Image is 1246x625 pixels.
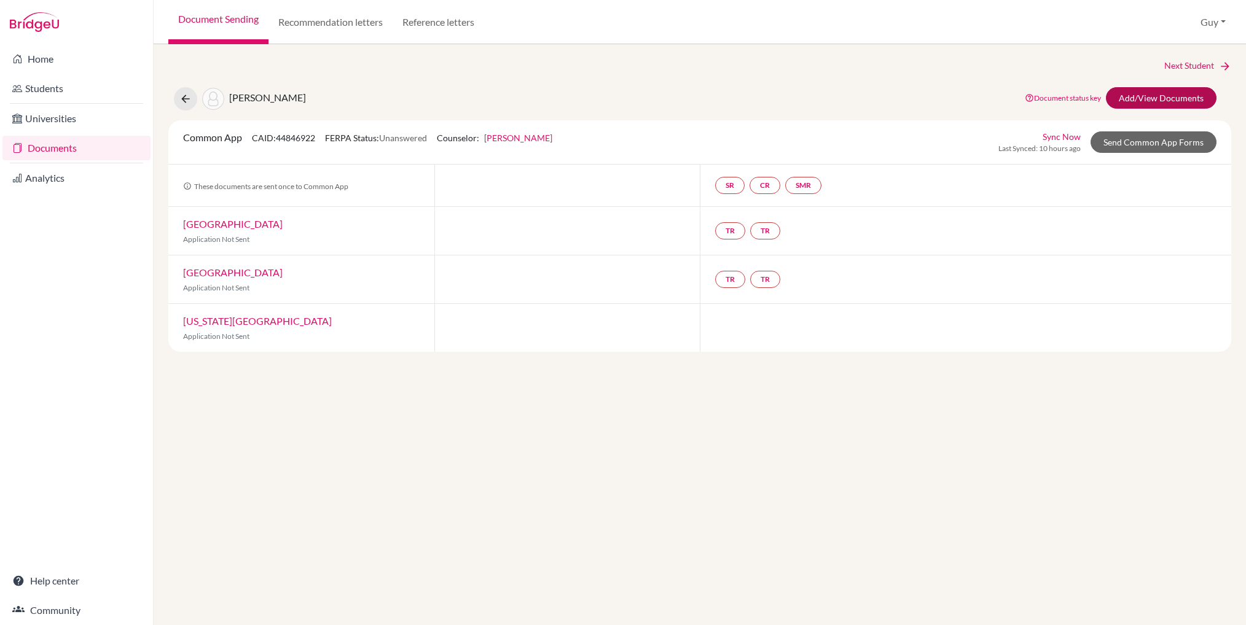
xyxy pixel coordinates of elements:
span: Last Synced: 10 hours ago [998,143,1081,154]
a: TR [715,271,745,288]
a: [GEOGRAPHIC_DATA] [183,266,283,278]
a: Sync Now [1043,130,1081,143]
a: Document status key [1025,93,1101,103]
span: [PERSON_NAME] [229,91,306,103]
a: Community [2,598,151,623]
span: FERPA Status: [325,133,427,143]
button: Guy [1195,10,1231,34]
span: CAID: 44846922 [252,133,315,143]
span: Application Not Sent [183,332,249,341]
a: Analytics [2,166,151,190]
img: Bridge-U [10,12,59,32]
a: Documents [2,136,151,160]
span: Unanswered [379,133,427,143]
span: Application Not Sent [183,283,249,292]
a: Send Common App Forms [1091,131,1217,153]
span: Counselor: [437,133,552,143]
a: Add/View Documents [1106,87,1217,109]
span: Application Not Sent [183,235,249,244]
span: These documents are sent once to Common App [183,182,348,191]
a: Universities [2,106,151,131]
a: Students [2,76,151,101]
a: TR [750,222,780,239]
a: TR [750,271,780,288]
a: [PERSON_NAME] [484,133,552,143]
a: Help center [2,569,151,593]
a: [GEOGRAPHIC_DATA] [183,218,283,230]
a: SMR [785,177,821,194]
a: SR [715,177,745,194]
a: TR [715,222,745,239]
a: CR [750,177,780,194]
a: [US_STATE][GEOGRAPHIC_DATA] [183,315,332,327]
a: Home [2,47,151,71]
span: Common App [183,131,242,143]
a: Next Student [1164,59,1231,72]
